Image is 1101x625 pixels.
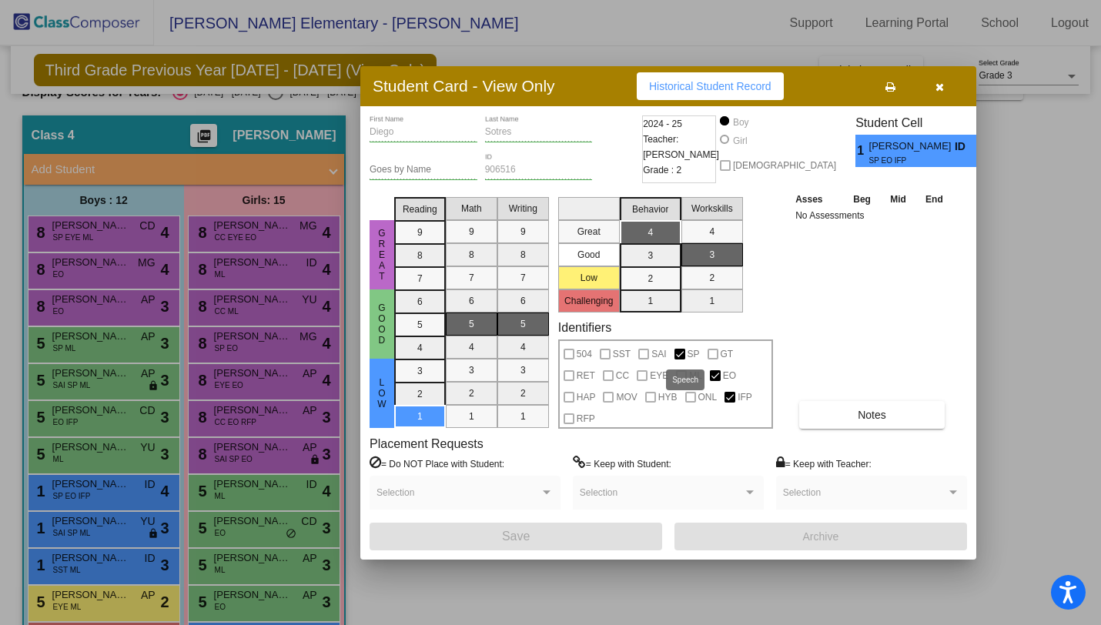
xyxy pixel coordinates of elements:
span: IFP [738,388,752,406]
span: Archive [803,530,839,543]
input: Enter ID [485,165,593,175]
span: HAP [577,388,596,406]
span: ONL [698,388,718,406]
button: Save [370,523,662,550]
th: Beg [843,191,880,208]
th: End [915,191,952,208]
span: 504 [577,345,592,363]
h3: Student Cell [855,115,989,130]
span: Great [375,228,389,282]
label: = Keep with Student: [573,456,671,471]
div: Boy [732,115,749,129]
span: SP [688,345,700,363]
span: Teacher: [PERSON_NAME] [643,132,719,162]
label: = Do NOT Place with Student: [370,456,504,471]
span: SST [613,345,631,363]
th: Mid [881,191,915,208]
label: Placement Requests [370,436,484,451]
th: Asses [791,191,843,208]
label: Identifiers [558,320,611,335]
span: GT [721,345,734,363]
input: goes by name [370,165,477,175]
span: HYB [658,388,678,406]
span: EYE [650,366,668,385]
button: Historical Student Record [637,72,784,100]
span: Low [375,377,389,409]
span: [DEMOGRAPHIC_DATA] [733,156,836,175]
span: [PERSON_NAME] [869,139,955,155]
span: 1 [855,142,868,160]
button: Notes [799,401,945,429]
span: 2024 - 25 [643,116,682,132]
button: Archive [674,523,967,550]
span: Grade : 2 [643,162,681,178]
span: ID [955,139,976,155]
span: Historical Student Record [649,80,771,92]
span: 4 [976,142,989,160]
span: SAI [651,345,666,363]
span: ML [689,366,702,385]
span: RET [577,366,595,385]
span: EO [723,366,736,385]
span: Notes [858,409,886,421]
h3: Student Card - View Only [373,76,555,95]
td: No Assessments [791,208,953,223]
span: MOV [616,388,637,406]
span: SP EO IFP [869,155,944,166]
span: Save [502,530,530,543]
label: = Keep with Teacher: [776,456,872,471]
span: CC [616,366,629,385]
span: Good [375,302,389,346]
div: Girl [732,134,748,148]
span: RFP [577,409,595,428]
